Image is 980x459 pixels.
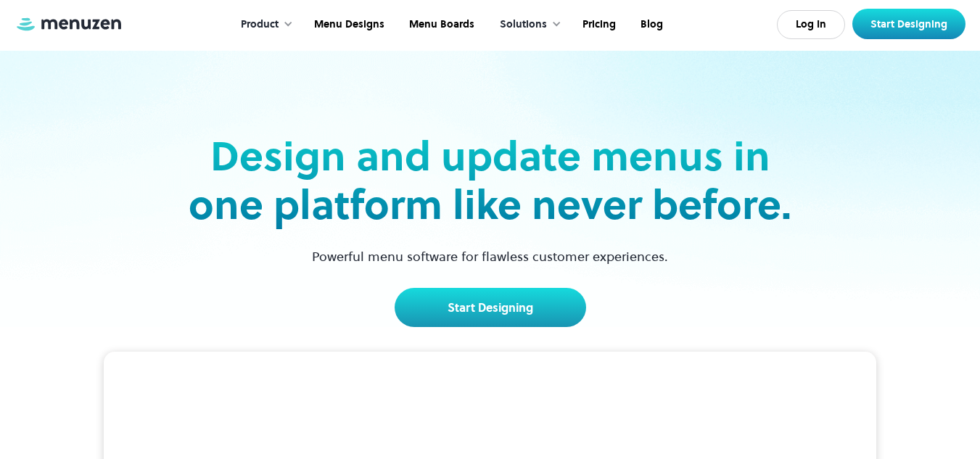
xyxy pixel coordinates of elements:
[300,2,395,47] a: Menu Designs
[395,2,485,47] a: Menu Boards
[241,17,279,33] div: Product
[627,2,674,47] a: Blog
[485,2,569,47] div: Solutions
[395,288,586,327] a: Start Designing
[500,17,547,33] div: Solutions
[184,132,796,229] h2: Design and update menus in one platform like never before.
[569,2,627,47] a: Pricing
[777,10,845,39] a: Log In
[852,9,965,39] a: Start Designing
[294,247,686,266] p: Powerful menu software for flawless customer experiences.
[226,2,300,47] div: Product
